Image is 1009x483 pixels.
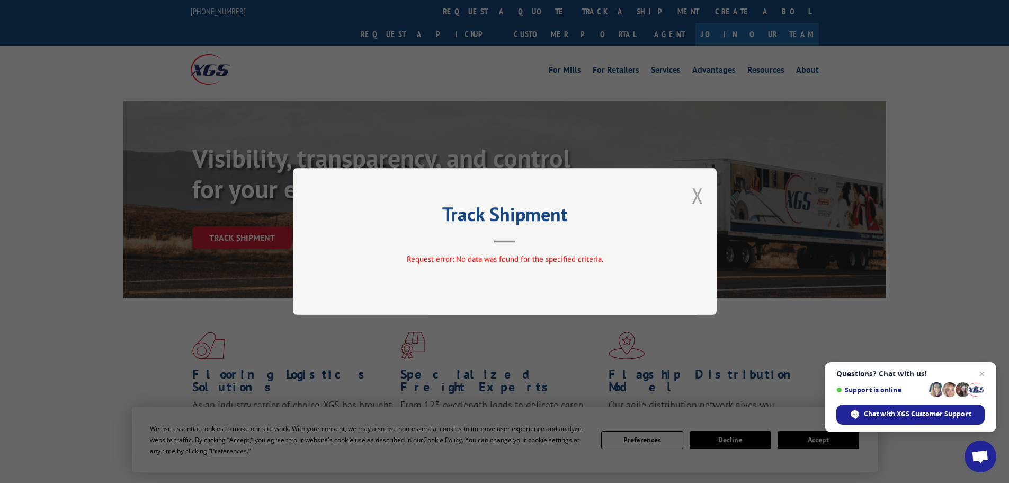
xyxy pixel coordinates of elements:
span: Request error: No data was found for the specified criteria. [406,254,603,264]
button: Close modal [692,181,703,209]
span: Chat with XGS Customer Support [864,409,971,419]
div: Open chat [965,441,996,472]
span: Support is online [836,386,925,394]
div: Chat with XGS Customer Support [836,405,985,425]
span: Questions? Chat with us! [836,370,985,378]
h2: Track Shipment [346,207,664,227]
span: Close chat [976,367,988,380]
